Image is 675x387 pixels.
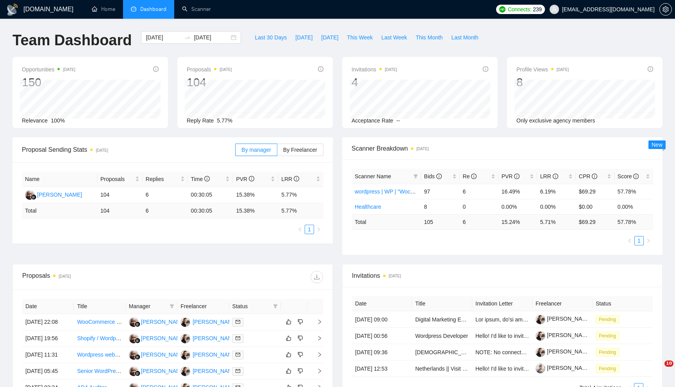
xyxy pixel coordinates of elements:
span: mail [236,352,240,357]
td: [DATE] 05:45 [22,363,74,380]
th: Freelancer [532,296,593,311]
span: like [286,368,291,374]
span: like [286,335,291,341]
span: filter [273,304,278,309]
td: 0.00% [614,199,653,214]
a: NM[PERSON_NAME] [25,191,82,197]
td: Total [352,214,421,229]
img: upwork-logo.png [499,6,505,12]
td: $ 69.29 [576,214,614,229]
span: right [646,238,651,243]
li: 1 [634,236,644,245]
span: info-circle [633,174,639,179]
span: info-circle [553,174,558,179]
span: info-circle [318,66,323,72]
img: gigradar-bm.png [135,354,140,360]
td: 00:30:05 [188,187,233,203]
span: filter [168,300,176,312]
span: left [627,238,632,243]
button: Last Week [377,31,411,44]
span: Invitations [352,65,397,74]
span: Pending [596,348,619,357]
span: mail [236,336,240,341]
input: Start date [146,33,181,42]
span: right [311,352,322,357]
span: info-circle [249,176,254,181]
button: setting [659,3,672,16]
td: Wordpress Developer [412,328,472,344]
span: right [311,336,322,341]
td: 6.19% [537,184,576,199]
button: dislike [296,317,305,327]
td: [DATE] 22:08 [22,314,74,330]
a: NM[PERSON_NAME] [129,367,186,374]
img: OS [180,317,190,327]
a: setting [659,6,672,12]
td: Native Speakers of Tamil – Talent Bench for Future Managed Services Recording Projects [412,344,472,360]
a: Pending [596,365,622,371]
div: [PERSON_NAME] [193,367,237,375]
a: Netherlands || Visit to the dealership [415,366,503,372]
button: like [284,350,293,359]
div: 104 [187,75,232,90]
th: Replies [143,172,188,187]
time: [DATE] [59,274,71,279]
span: Pending [596,332,619,340]
th: Date [22,299,74,314]
img: NM [129,334,139,343]
td: 0.00% [498,199,537,214]
img: OS [180,366,190,376]
td: [DATE] 12:53 [352,360,412,377]
td: Total [22,203,97,218]
th: Manager [126,299,177,314]
div: 4 [352,75,397,90]
a: [PERSON_NAME] [536,348,592,355]
span: 239 [533,5,541,14]
a: OS[PERSON_NAME] [180,367,237,374]
span: right [311,319,322,325]
span: Relevance [22,117,48,124]
span: Last Week [381,33,407,42]
span: info-circle [483,66,488,72]
td: 15.24 % [498,214,537,229]
div: Proposals [22,271,173,283]
a: searchScanner [182,6,211,12]
span: Pending [596,364,619,373]
li: Previous Page [295,225,305,234]
span: user [552,7,557,12]
span: [DATE] [321,33,338,42]
span: New [652,142,662,148]
td: 6 [143,187,188,203]
img: gigradar-bm.png [135,321,140,327]
button: left [295,225,305,234]
td: 6 [143,203,188,218]
span: Scanner Breakdown [352,144,653,153]
th: Status [593,296,653,311]
span: Opportunities [22,65,75,74]
span: Replies [146,175,179,183]
input: End date [194,33,229,42]
img: logo [6,4,19,16]
img: gigradar-bm.png [31,194,36,200]
a: [PERSON_NAME] [536,316,592,322]
span: dashboard [131,6,136,12]
time: [DATE] [63,67,75,72]
span: -- [396,117,400,124]
a: Wordpress Developer [415,333,468,339]
td: [DATE] 11:31 [22,347,74,363]
button: like [284,334,293,343]
span: 100% [51,117,65,124]
button: [DATE] [317,31,343,44]
a: [PERSON_NAME] [536,365,592,371]
th: Title [412,296,472,311]
td: 0.00% [537,199,576,214]
span: Score [618,173,639,179]
a: Digital Marketing Expert Wanted, Wordpress, Canva, High Level [415,316,571,323]
button: This Week [343,31,377,44]
span: dislike [298,319,303,325]
time: [DATE] [385,67,397,72]
td: $0.00 [576,199,614,214]
td: [DATE] 09:36 [352,344,412,360]
li: Previous Page [625,236,634,245]
span: swap-right [184,34,191,41]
